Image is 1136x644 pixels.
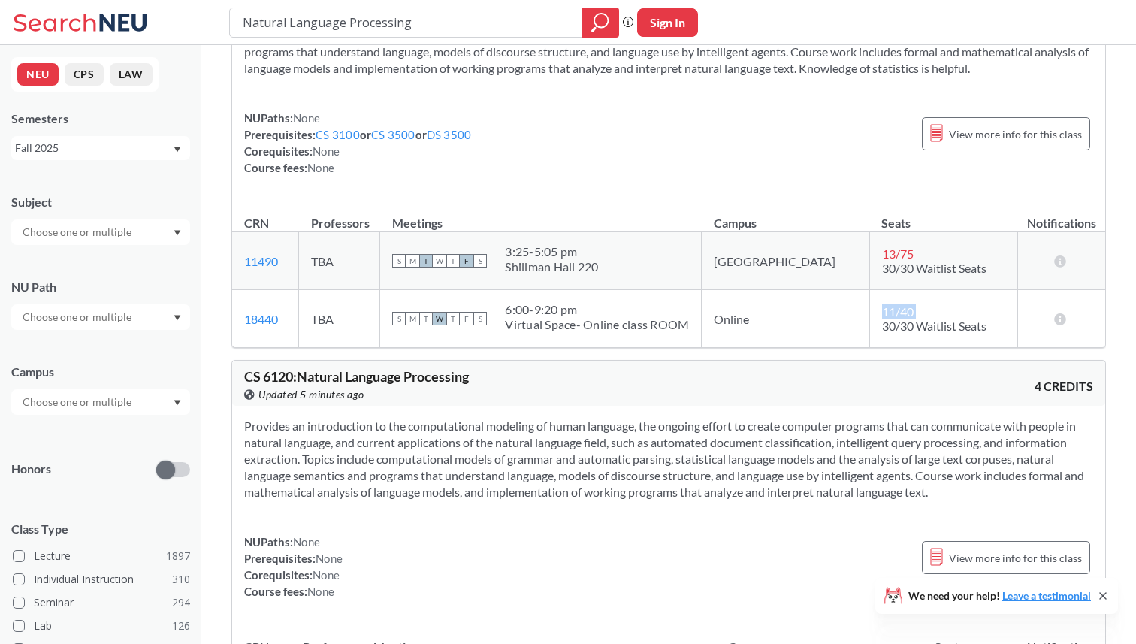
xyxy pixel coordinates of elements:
[11,110,190,127] div: Semesters
[869,200,1017,232] th: Seats
[419,312,433,325] span: T
[307,585,334,598] span: None
[371,128,415,141] a: CS 3500
[244,312,278,326] a: 18440
[293,111,320,125] span: None
[313,144,340,158] span: None
[65,63,104,86] button: CPS
[11,389,190,415] div: Dropdown arrow
[299,200,380,232] th: Professors
[11,521,190,537] span: Class Type
[419,254,433,268] span: T
[702,290,870,348] td: Online
[172,618,190,634] span: 126
[13,546,190,566] label: Lecture
[1002,589,1091,602] a: Leave a testimonial
[882,261,986,275] span: 30/30 Waitlist Seats
[244,418,1093,500] section: Provides an introduction to the computational modeling of human language, the ongoing effort to c...
[307,161,334,174] span: None
[241,10,571,35] input: Class, professor, course number, "phrase"
[882,319,986,333] span: 30/30 Waitlist Seats
[473,312,487,325] span: S
[316,128,360,141] a: CS 3100
[244,368,469,385] span: CS 6120 : Natural Language Processing
[244,215,269,231] div: CRN
[702,232,870,290] td: [GEOGRAPHIC_DATA]
[882,246,914,261] span: 13 / 75
[15,140,172,156] div: Fall 2025
[172,594,190,611] span: 294
[446,312,460,325] span: T
[174,315,181,321] svg: Dropdown arrow
[637,8,698,37] button: Sign In
[505,259,598,274] div: Shillman Hall 220
[15,393,141,411] input: Choose one or multiple
[299,290,380,348] td: TBA
[13,593,190,612] label: Seminar
[172,571,190,588] span: 310
[392,312,406,325] span: S
[949,549,1082,567] span: View more info for this class
[15,223,141,241] input: Choose one or multiple
[11,304,190,330] div: Dropdown arrow
[406,254,419,268] span: M
[316,552,343,565] span: None
[505,244,598,259] div: 3:25 - 5:05 pm
[505,317,689,332] div: Virtual Space- Online class ROOM
[949,125,1082,144] span: View more info for this class
[702,200,870,232] th: Campus
[11,461,51,478] p: Honors
[591,12,609,33] svg: magnifying glass
[380,200,702,232] th: Meetings
[11,219,190,245] div: Dropdown arrow
[427,128,472,141] a: DS 3500
[460,312,473,325] span: F
[433,254,446,268] span: W
[446,254,460,268] span: T
[406,312,419,325] span: M
[174,400,181,406] svg: Dropdown arrow
[11,194,190,210] div: Subject
[244,534,343,600] div: NUPaths: Prerequisites: Corequisites: Course fees:
[908,591,1091,601] span: We need your help!
[244,110,471,176] div: NUPaths: Prerequisites: or or Corequisites: Course fees:
[1018,200,1105,232] th: Notifications
[17,63,59,86] button: NEU
[505,302,689,317] div: 6:00 - 9:20 pm
[174,230,181,236] svg: Dropdown arrow
[166,548,190,564] span: 1897
[244,254,278,268] a: 11490
[258,386,364,403] span: Updated 5 minutes ago
[11,364,190,380] div: Campus
[473,254,487,268] span: S
[110,63,153,86] button: LAW
[460,254,473,268] span: F
[13,570,190,589] label: Individual Instruction
[582,8,619,38] div: magnifying glass
[433,312,446,325] span: W
[882,304,914,319] span: 11 / 40
[299,232,380,290] td: TBA
[1035,378,1093,395] span: 4 CREDITS
[11,136,190,160] div: Fall 2025Dropdown arrow
[313,568,340,582] span: None
[13,616,190,636] label: Lab
[392,254,406,268] span: S
[174,147,181,153] svg: Dropdown arrow
[15,308,141,326] input: Choose one or multiple
[293,535,320,549] span: None
[11,279,190,295] div: NU Path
